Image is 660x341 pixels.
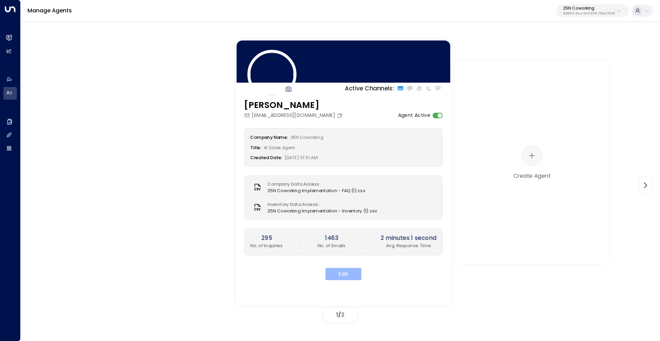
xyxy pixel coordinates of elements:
div: [EMAIL_ADDRESS][DOMAIN_NAME] [244,111,344,119]
div: Create Agent [513,171,550,179]
span: 1 [336,311,338,319]
p: No. of Inquiries [250,242,283,249]
p: Avg. Response Time [381,242,437,249]
h3: [PERSON_NAME] [244,98,344,111]
span: 25N Coworking Implementation - Inventory (1).csv [268,207,377,214]
p: 3b9800f4-81ca-4ec0-8758-72fbe4763f36 [563,12,615,15]
label: Inventory Data Access: [268,201,374,207]
p: 25N Coworking [563,6,615,10]
span: 2 [341,311,344,319]
a: Manage Agents [27,7,72,14]
label: Created Date: [250,154,282,161]
button: Edit [326,268,362,280]
button: 25N Coworking3b9800f4-81ca-4ec0-8758-72fbe4763f36 [556,4,629,17]
img: 84_headshot.jpg [247,50,297,99]
span: 25N Coworking [290,134,324,140]
h2: 2 minutes 1 second [381,234,437,242]
label: Company Name: [250,134,288,140]
label: Company Data Access: [268,181,362,187]
h2: 295 [250,234,283,242]
p: Active Channels: [345,84,394,92]
button: Copy [337,112,344,118]
p: No. of Emails [318,242,346,249]
span: AI Sales Agent [264,144,295,151]
label: Agent Active [398,111,431,119]
span: [DATE] 01:51 AM [285,154,318,161]
span: 25N Coworking Implementation - FAQ (1).csv [268,187,366,194]
label: Title: [250,144,262,151]
div: / [323,307,357,322]
h2: 1463 [318,234,346,242]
